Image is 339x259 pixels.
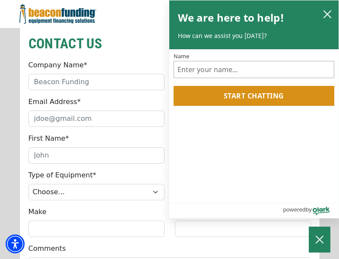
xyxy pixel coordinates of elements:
[320,8,334,20] button: close chatbox
[306,204,312,215] span: by
[29,207,47,217] label: Make
[29,111,165,127] input: jdoe@gmail.com
[174,86,335,106] button: Start chatting
[178,9,285,26] h2: We are here to help!
[178,32,330,40] p: How can we assist you [DATE]?
[6,234,25,253] div: Accessibility Menu
[29,147,165,164] input: John
[309,227,330,253] button: Close Chatbox
[29,74,165,90] input: Beacon Funding
[29,60,87,70] label: Company Name*
[29,97,81,107] label: Email Address*
[29,133,69,144] label: First Name*
[174,54,335,59] label: Name
[29,170,96,180] label: Type of Equipment*
[174,61,335,78] input: Name
[283,203,339,218] a: Powered by Olark
[29,34,311,54] h2: CONTACT US
[29,243,66,254] label: Comments
[283,204,305,215] span: powered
